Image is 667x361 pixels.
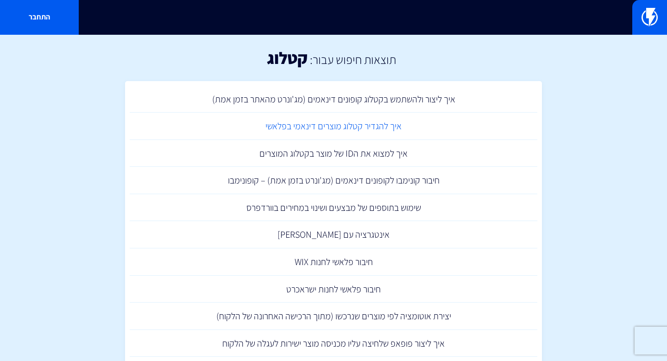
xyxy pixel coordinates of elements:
a: איך ליצור ולהשתמש בקטלוג קופונים דינאמים (מג'ונרט מהאתר בזמן אמת) [130,86,537,113]
a: שימוש בתוספים של מבצעים ושינוי במחירים בוורדפרס [130,194,537,222]
a: איך למצוא את הID של מוצר בקטלוג המוצרים [130,140,537,167]
a: איך להגדיר קטלוג מוצרים דינאמי בפלאשי [130,113,537,140]
h2: תוצאות חיפוש עבור: [308,53,396,66]
h1: קטלוג [267,49,308,67]
a: אינטגרציה עם [PERSON_NAME] [130,221,537,248]
a: חיבור פלאשי לחנות ישראכרט [130,276,537,303]
a: חיבור קונימבו לקופונים דינאמים (מג'ונרט בזמן אמת) – קופונימבו [130,167,537,194]
a: יצירת אוטומציה לפי מוצרים שנרכשו (מתוך הרכישה האחרונה של הלקוח) [130,303,537,330]
a: איך ליצור פופאפ שלחיצה עליו מכניסה מוצר ישירות לעגלה של הלקוח [130,330,537,357]
a: חיבור פלאשי לחנות WIX [130,248,537,276]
